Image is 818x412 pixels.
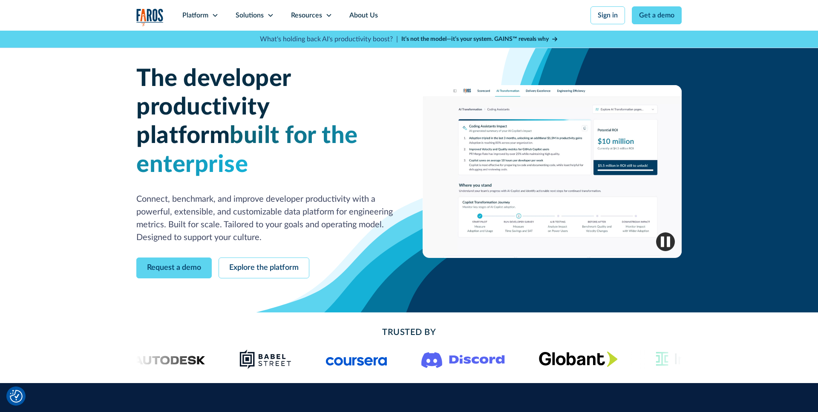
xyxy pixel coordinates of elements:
[204,326,613,339] h2: Trusted By
[136,193,395,244] p: Connect, benchmark, and improve developer productivity with a powerful, extensible, and customiza...
[656,232,675,251] img: Pause video
[10,390,23,403] img: Revisit consent button
[401,35,558,44] a: It’s not the model—it’s your system. GAINS™ reveals why
[219,257,309,278] a: Explore the platform
[401,36,549,42] strong: It’s not the model—it’s your system. GAINS™ reveals why
[421,350,505,368] img: Logo of the communication platform Discord.
[291,10,322,20] div: Resources
[136,65,395,179] h1: The developer productivity platform
[136,124,358,176] span: built for the enterprise
[326,352,387,366] img: Logo of the online learning platform Coursera.
[632,6,682,24] a: Get a demo
[239,349,292,369] img: Babel Street logo png
[539,351,618,367] img: Globant's logo
[136,257,212,278] a: Request a demo
[260,34,398,44] p: What's holding back AI's productivity boost? |
[117,353,205,365] img: Logo of the design software company Autodesk.
[236,10,264,20] div: Solutions
[10,390,23,403] button: Cookie Settings
[136,9,164,26] a: home
[590,6,625,24] a: Sign in
[136,9,164,26] img: Logo of the analytics and reporting company Faros.
[182,10,208,20] div: Platform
